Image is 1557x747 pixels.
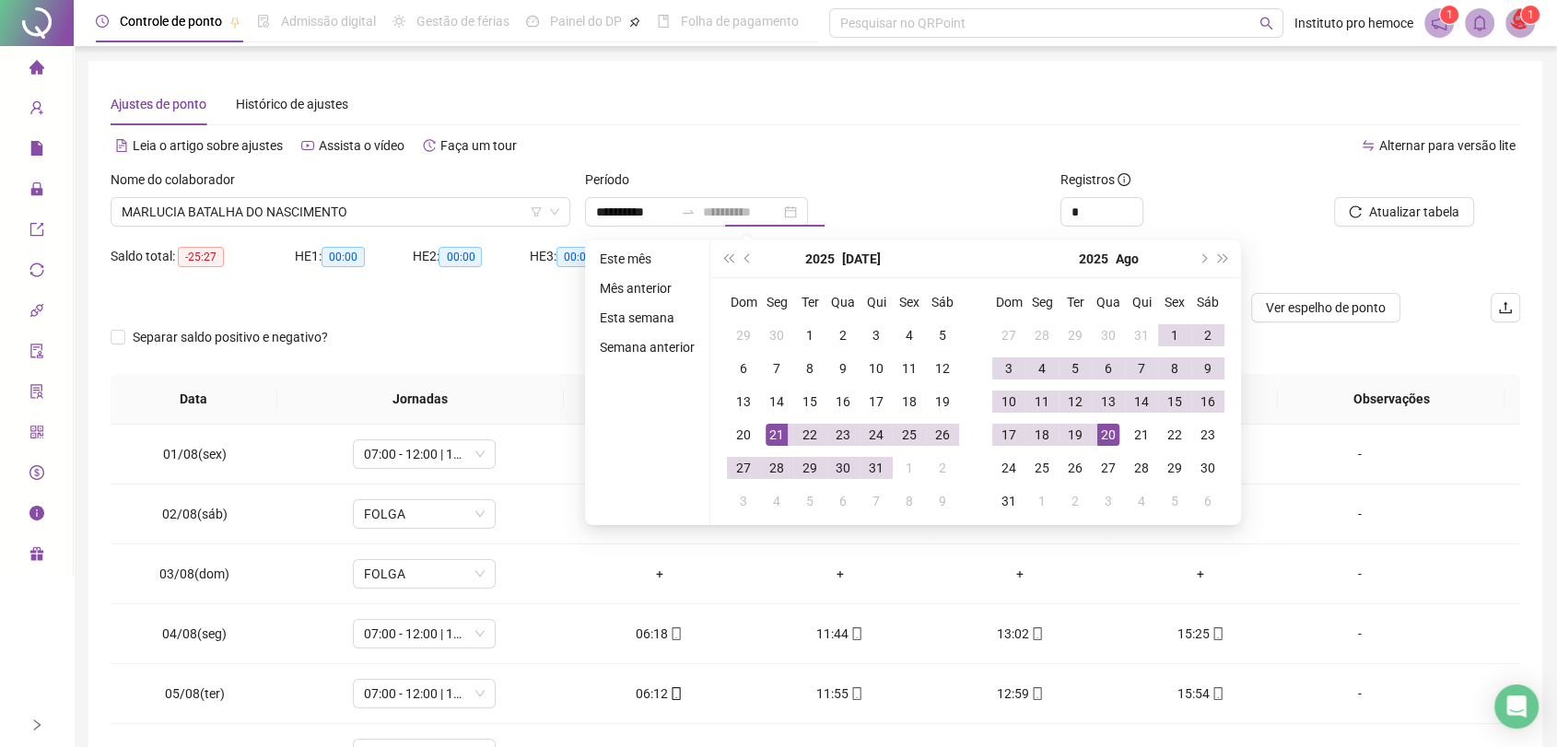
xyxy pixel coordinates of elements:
[592,336,702,358] li: Semana anterior
[1116,240,1139,277] button: month panel
[29,335,44,372] span: audit
[1097,357,1119,379] div: 6
[926,319,959,352] td: 2025-07-05
[1349,205,1362,218] span: reload
[1164,357,1186,379] div: 8
[668,627,683,640] span: mobile
[295,246,412,267] div: HE 1:
[732,324,755,346] div: 29
[1125,624,1276,644] div: 15:25
[29,457,44,494] span: dollar
[1060,169,1130,190] span: Registros
[860,385,893,418] td: 2025-07-17
[1118,173,1130,186] span: info-circle
[826,484,860,518] td: 2025-08-06
[893,352,926,385] td: 2025-07-11
[549,206,560,217] span: down
[799,424,821,446] div: 22
[1064,391,1086,413] div: 12
[992,286,1025,319] th: Dom
[832,424,854,446] div: 23
[1191,484,1224,518] td: 2025-09-06
[1064,424,1086,446] div: 19
[732,457,755,479] div: 27
[229,17,240,28] span: pushpin
[1431,15,1447,31] span: notification
[898,424,920,446] div: 25
[766,357,788,379] div: 7
[681,14,799,29] span: Folha de pagamento
[29,416,44,453] span: qrcode
[1305,504,1414,524] div: -
[766,324,788,346] div: 30
[1092,319,1125,352] td: 2025-07-30
[860,484,893,518] td: 2025-08-07
[832,324,854,346] div: 2
[1025,418,1059,451] td: 2025-08-18
[760,451,793,484] td: 2025-07-28
[1059,319,1092,352] td: 2025-07-29
[1197,490,1219,512] div: 6
[931,391,954,413] div: 19
[718,240,738,277] button: super-prev-year
[1192,240,1212,277] button: next-year
[860,286,893,319] th: Qui
[281,14,376,29] span: Admissão digital
[1158,451,1191,484] td: 2025-08-29
[1191,418,1224,451] td: 2025-08-23
[629,17,640,28] span: pushpin
[1059,451,1092,484] td: 2025-08-26
[799,490,821,512] div: 5
[793,385,826,418] td: 2025-07-15
[1164,490,1186,512] div: 5
[826,352,860,385] td: 2025-07-09
[766,490,788,512] div: 4
[793,451,826,484] td: 2025-07-29
[793,418,826,451] td: 2025-07-22
[111,374,277,425] th: Data
[564,374,743,425] th: Entrada 1
[865,324,887,346] div: 3
[998,324,1020,346] div: 27
[1294,13,1413,33] span: Instituto pro hemoce
[893,286,926,319] th: Sex
[760,352,793,385] td: 2025-07-07
[111,169,247,190] label: Nome do colaborador
[1130,424,1153,446] div: 21
[122,198,559,226] span: MARLUCIA BATALHA DO NASCIMENTO
[898,457,920,479] div: 1
[530,246,647,267] div: HE 3:
[732,391,755,413] div: 13
[1092,418,1125,451] td: 2025-08-20
[29,376,44,413] span: solution
[926,451,959,484] td: 2025-08-02
[1158,418,1191,451] td: 2025-08-22
[1125,286,1158,319] th: Qui
[392,15,405,28] span: sun
[96,15,109,28] span: clock-circle
[998,490,1020,512] div: 31
[1025,286,1059,319] th: Seg
[584,444,735,464] div: 06:35
[926,418,959,451] td: 2025-07-26
[1158,385,1191,418] td: 2025-08-15
[1064,457,1086,479] div: 26
[998,424,1020,446] div: 17
[865,391,887,413] div: 17
[727,385,760,418] td: 2025-07-13
[727,352,760,385] td: 2025-07-06
[799,324,821,346] div: 1
[531,206,542,217] span: filter
[793,484,826,518] td: 2025-08-05
[766,457,788,479] div: 28
[865,457,887,479] div: 31
[832,457,854,479] div: 30
[1125,683,1276,704] div: 15:54
[926,352,959,385] td: 2025-07-12
[1097,490,1119,512] div: 3
[1197,324,1219,346] div: 2
[826,319,860,352] td: 2025-07-02
[439,247,482,267] span: 00:00
[760,385,793,418] td: 2025-07-14
[992,352,1025,385] td: 2025-08-03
